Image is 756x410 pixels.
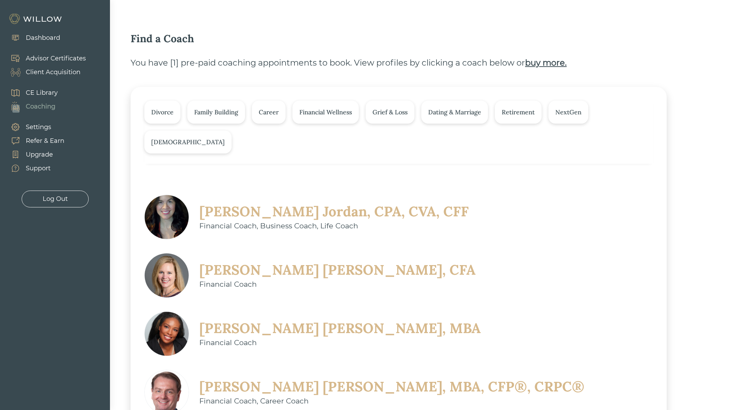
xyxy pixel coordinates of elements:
[555,107,581,117] div: NextGen
[373,107,408,117] div: Grief & Loss
[194,107,238,117] div: Family Building
[3,31,60,45] a: Dashboard
[26,136,64,146] div: Refer & Earn
[26,33,60,43] div: Dashboard
[3,120,64,134] a: Settings
[3,86,58,100] a: CE Library
[199,279,476,290] div: Financial Coach
[502,107,535,117] div: Retirement
[525,58,567,68] b: buy more.
[199,220,469,231] div: Financial Coach, Business Coach, Life Coach
[131,31,694,46] div: Find a Coach
[144,195,469,239] a: [PERSON_NAME] Jordan, CPA, CVA, CFFFinancial Coach, Business Coach, Life Coach
[199,261,476,279] div: [PERSON_NAME] [PERSON_NAME], CFA
[199,337,481,348] div: Financial Coach
[151,137,225,147] div: [DEMOGRAPHIC_DATA]
[3,65,86,79] a: Client Acquisition
[259,107,279,117] div: Career
[144,311,481,356] a: [PERSON_NAME] [PERSON_NAME], MBAFinancial Coach
[26,164,51,173] div: Support
[3,134,64,148] a: Refer & Earn
[26,68,80,77] div: Client Acquisition
[9,13,64,24] img: Willow
[3,100,58,113] a: Coaching
[199,396,585,407] div: Financial Coach, Career Coach
[151,107,174,117] div: Divorce
[131,57,694,69] div: You have [ 1 ] pre-paid coaching appointments to book. View profiles by clicking a coach below or
[199,203,469,220] div: [PERSON_NAME] Jordan, CPA, CVA, CFF
[199,378,585,396] div: [PERSON_NAME] [PERSON_NAME], MBA, CFP®, CRPC®
[144,253,476,298] a: [PERSON_NAME] [PERSON_NAME], CFAFinancial Coach
[26,123,51,132] div: Settings
[26,150,53,159] div: Upgrade
[26,102,55,111] div: Coaching
[299,107,352,117] div: Financial Wellness
[26,54,86,63] div: Advisor Certificates
[26,88,58,98] div: CE Library
[43,194,68,204] div: Log Out
[428,107,481,117] div: Dating & Marriage
[199,319,481,337] div: [PERSON_NAME] [PERSON_NAME], MBA
[3,52,86,65] a: Advisor Certificates
[3,148,64,161] a: Upgrade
